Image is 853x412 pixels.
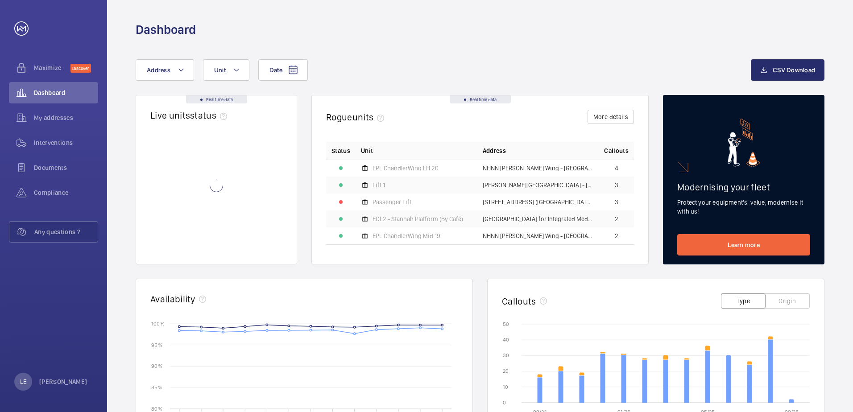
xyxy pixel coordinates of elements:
[503,384,508,390] text: 10
[214,66,226,74] span: Unit
[20,377,26,386] p: LE
[150,110,231,121] h2: Live units
[450,95,511,103] div: Real time data
[269,66,282,74] span: Date
[151,342,162,348] text: 95 %
[39,377,87,386] p: [PERSON_NAME]
[615,233,618,239] span: 2
[728,119,760,167] img: marketing-card.svg
[677,181,810,193] h2: Modernising your fleet
[773,66,815,74] span: CSV Download
[373,233,440,239] span: EPL ChandlerWing Mid 19
[721,293,766,309] button: Type
[331,146,350,155] p: Status
[677,234,810,255] a: Learn more
[765,293,810,309] button: Origin
[373,216,463,222] span: EDL2 - Stannah Platform (By Café)
[503,321,509,327] text: 50
[326,111,388,123] h2: Rogue
[136,59,194,81] button: Address
[34,163,98,172] span: Documents
[34,88,98,97] span: Dashboard
[151,405,162,412] text: 80 %
[151,320,165,326] text: 100 %
[136,21,196,38] h1: Dashboard
[190,110,231,121] span: status
[258,59,308,81] button: Date
[361,146,373,155] span: Unit
[604,146,629,155] span: Callouts
[373,182,385,188] span: Lift 1
[483,182,594,188] span: [PERSON_NAME][GEOGRAPHIC_DATA] - [GEOGRAPHIC_DATA], [STREET_ADDRESS][PERSON_NAME],
[373,165,439,171] span: EPL ChandlerWing LH 20
[483,146,506,155] span: Address
[34,63,70,72] span: Maximize
[483,216,594,222] span: [GEOGRAPHIC_DATA] for Integrated Medicine ([GEOGRAPHIC_DATA]) - [STREET_ADDRESS]
[34,113,98,122] span: My addresses
[615,182,618,188] span: 3
[70,64,91,73] span: Discover
[615,199,618,205] span: 3
[503,368,509,374] text: 20
[588,110,634,124] button: More details
[151,384,162,391] text: 85 %
[373,199,411,205] span: Passenger Lift
[186,95,247,103] div: Real time data
[503,352,509,358] text: 30
[503,337,509,343] text: 40
[150,293,195,305] h2: Availability
[615,165,618,171] span: 4
[751,59,824,81] button: CSV Download
[147,66,170,74] span: Address
[203,59,249,81] button: Unit
[483,233,594,239] span: NHNN [PERSON_NAME] Wing - [GEOGRAPHIC_DATA][PERSON_NAME], [STREET_ADDRESS],
[34,227,98,236] span: Any questions ?
[34,188,98,197] span: Compliance
[483,199,594,205] span: [STREET_ADDRESS] ([GEOGRAPHIC_DATA]) [STREET_ADDRESS],
[503,400,506,406] text: 0
[483,165,594,171] span: NHNN [PERSON_NAME] Wing - [GEOGRAPHIC_DATA][PERSON_NAME], [STREET_ADDRESS],
[151,363,162,369] text: 90 %
[352,111,388,123] span: units
[502,296,536,307] h2: Callouts
[677,198,810,216] p: Protect your equipment's value, modernise it with us!
[34,138,98,147] span: Interventions
[615,216,618,222] span: 2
